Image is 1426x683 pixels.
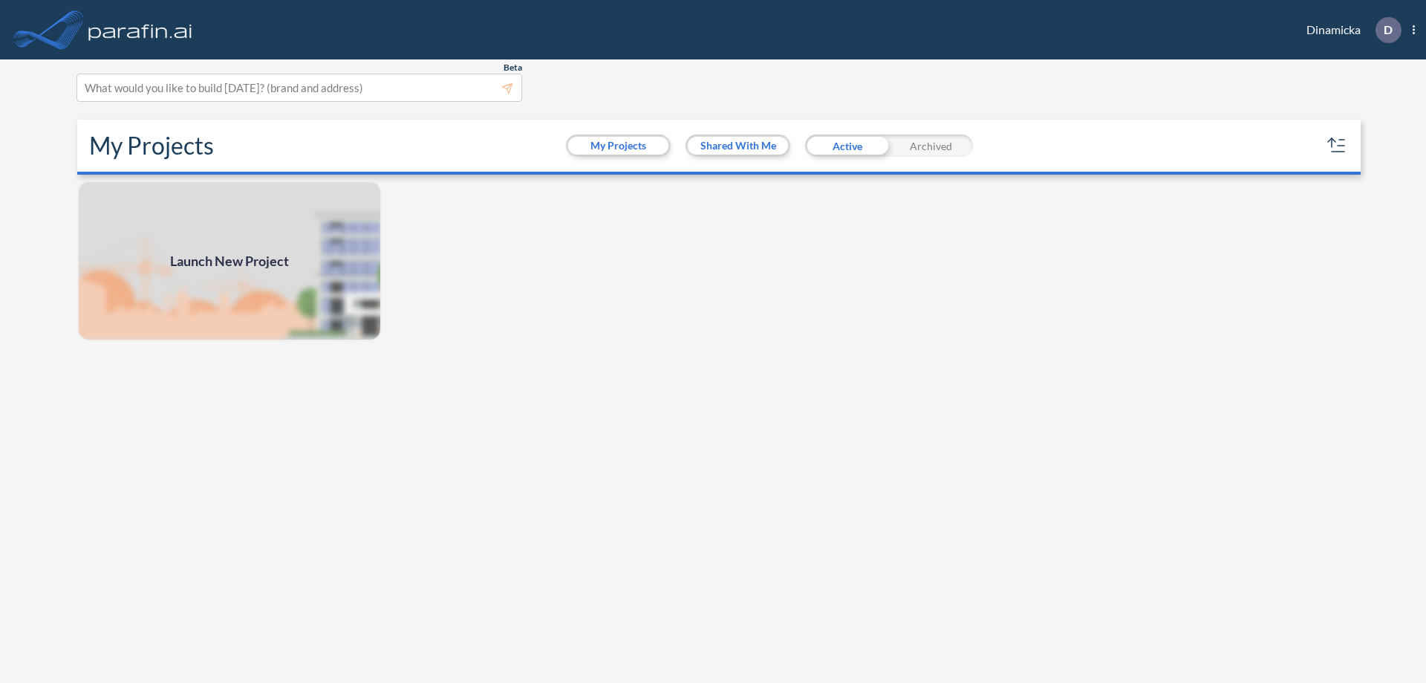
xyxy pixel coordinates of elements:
[1284,17,1415,43] div: Dinamicka
[805,135,889,157] div: Active
[1325,134,1349,158] button: sort
[170,251,289,271] span: Launch New Project
[504,62,522,74] span: Beta
[89,132,214,160] h2: My Projects
[1384,23,1393,36] p: D
[688,137,788,155] button: Shared With Me
[889,135,973,157] div: Archived
[77,181,382,341] img: add
[85,15,195,45] img: logo
[568,137,668,155] button: My Projects
[77,181,382,341] a: Launch New Project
